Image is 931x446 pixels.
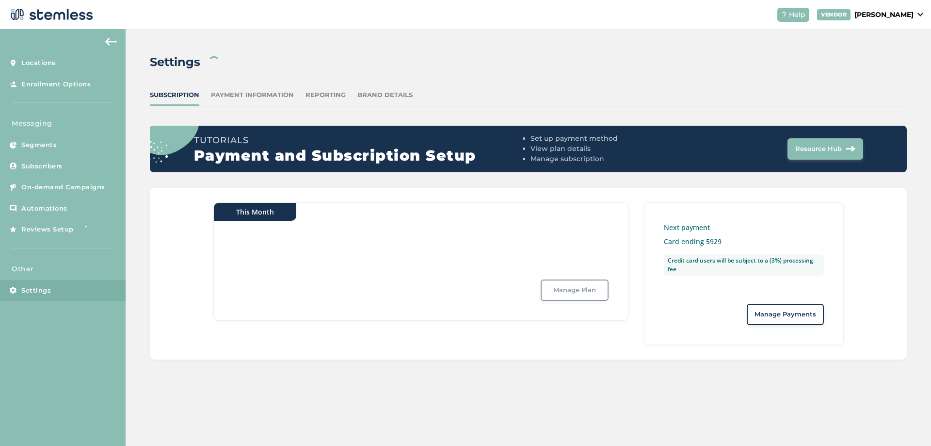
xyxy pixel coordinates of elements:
li: View plan details [530,144,695,154]
span: Enrollment Options [21,80,91,89]
span: Locations [21,58,56,68]
span: Help [789,10,805,20]
span: Subscribers [21,162,63,171]
p: [PERSON_NAME] [854,10,914,20]
h3: Tutorials [194,133,527,147]
span: Automations [21,204,67,214]
h2: Settings [150,53,200,71]
span: Reviews Setup [21,225,74,234]
img: icon-help-white-03924b79.svg [781,12,787,17]
div: This Month [214,203,296,221]
p: Next payment [664,222,824,232]
span: Segments [21,140,57,150]
li: Set up payment method [530,133,695,144]
label: Credit card users will be subject to a (3%) processing fee [664,254,824,276]
div: VENDOR [817,9,851,20]
h2: Payment and Subscription Setup [194,147,527,165]
p: Card ending 5929 [664,236,824,247]
img: icon-arrow-back-accent-c549486e.svg [105,38,117,46]
div: Brand Details [357,90,413,100]
li: Manage subscription [530,154,695,164]
button: Manage Payments [747,304,824,325]
img: glitter-stars-b7820f95.gif [81,220,100,239]
div: Reporting [305,90,346,100]
span: On-demand Campaigns [21,182,105,192]
div: Payment Information [211,90,294,100]
iframe: Chat Widget [883,399,931,446]
img: icon_down-arrow-small-66adaf34.svg [917,13,923,17]
button: Resource Hub [787,138,863,160]
div: Subscription [150,90,199,100]
img: circle_dots-9438f9e3.svg [135,93,199,162]
span: Settings [21,286,51,296]
img: logo-dark-0685b13c.svg [8,5,93,24]
span: Manage Payments [754,310,816,319]
span: Resource Hub [795,144,842,154]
